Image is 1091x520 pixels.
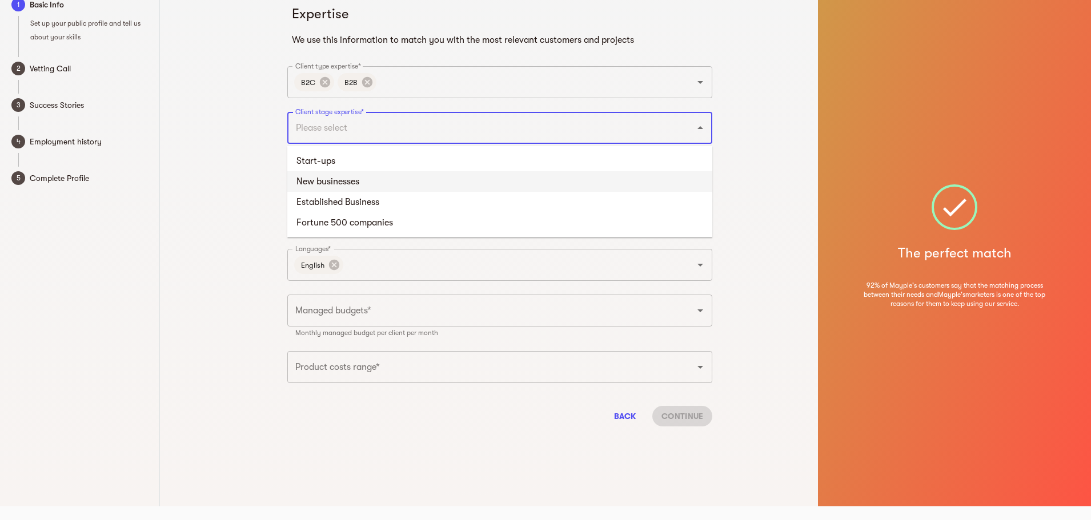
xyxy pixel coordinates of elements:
li: Established Business [287,192,712,212]
span: Back [611,409,639,423]
h6: We use this information to match you with the most relevant customers and projects [292,32,708,48]
li: Fortune 500 companies [287,212,712,233]
text: 1 [17,1,20,9]
text: 3 [17,101,21,109]
input: Please select [292,356,675,378]
button: Back [607,406,643,426]
div: B2C [294,73,334,91]
span: English [294,260,331,271]
span: Complete Profile [30,171,148,185]
text: 2 [17,65,21,72]
p: Monthly managed budget per client per month [295,328,704,337]
input: Please select [292,300,675,321]
span: B2B [338,77,364,88]
button: Open [692,303,708,319]
li: New businesses [287,171,712,192]
span: Vetting Call [30,62,148,75]
h5: The perfect match [898,244,1012,262]
h5: Expertise [292,5,708,23]
span: B2C [294,77,322,88]
span: 92% of Mayple's customers say that the matching process between their needs and Mayple's marketer... [862,281,1048,308]
text: 4 [17,138,21,146]
input: Please select [292,117,675,139]
span: Success Stories [30,98,148,112]
li: Start-ups [287,151,712,171]
button: Close [692,120,708,136]
span: Set up your public profile and tell us about your skills [30,19,141,41]
span: Employment history [30,135,148,148]
button: Open [692,257,708,273]
button: Open [692,74,708,90]
text: 5 [17,174,21,182]
div: B2B [338,73,376,91]
button: Open [692,359,708,375]
div: English [294,256,343,274]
